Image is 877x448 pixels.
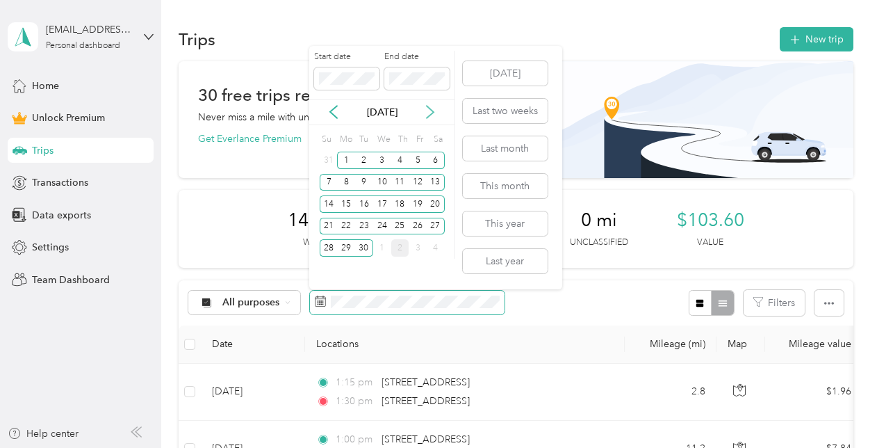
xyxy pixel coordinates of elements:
div: Th [395,130,409,150]
td: [DATE] [201,364,305,421]
th: Mileage value [765,326,862,364]
div: 13 [427,174,445,191]
div: 20 [427,195,445,213]
div: 3 [409,239,427,257]
span: Team Dashboard [32,273,110,287]
div: 26 [409,218,427,235]
span: [STREET_ADDRESS] [382,376,470,388]
div: Fr [413,130,427,150]
button: Last year [463,249,548,273]
div: 14 [320,195,338,213]
td: $1.96 [765,364,862,421]
div: 3 [373,152,391,169]
th: Date [201,326,305,364]
button: Last month [463,136,548,161]
div: 4 [427,239,445,257]
button: [DATE] [463,61,548,86]
span: 1:00 pm [336,432,375,447]
div: Tu [357,130,370,150]
div: 15 [337,195,355,213]
div: 11 [391,174,409,191]
div: 30 [355,239,373,257]
p: Work [303,237,329,249]
button: This month [463,174,548,198]
div: 1 [373,239,391,257]
div: 18 [391,195,409,213]
th: Mileage (mi) [625,326,716,364]
th: Locations [305,326,625,364]
div: 12 [409,174,427,191]
div: Personal dashboard [46,42,120,50]
div: [EMAIL_ADDRESS][DOMAIN_NAME] [46,22,133,37]
th: Map [716,326,765,364]
div: 5 [409,152,427,169]
div: 19 [409,195,427,213]
h1: 30 free trips remaining this month. [198,88,462,102]
div: 29 [337,239,355,257]
p: Unclassified [570,237,628,249]
div: Sa [432,130,445,150]
div: 2 [355,152,373,169]
div: 1 [337,152,355,169]
div: 17 [373,195,391,213]
span: [STREET_ADDRESS] [382,433,470,445]
iframe: Everlance-gr Chat Button Frame [799,370,877,448]
p: Never miss a mile with unlimited automatic trip tracking [198,110,438,125]
div: We [375,130,391,150]
span: All purposes [222,298,280,307]
span: $103.60 [677,209,744,232]
div: 10 [373,174,391,191]
span: 148 mi [288,209,345,232]
span: 1:30 pm [336,394,375,409]
span: Home [32,79,59,93]
div: 2 [391,239,409,257]
span: Unlock Premium [32,111,105,125]
div: 6 [427,152,445,169]
button: Last two weeks [463,99,548,123]
button: New trip [780,27,853,51]
span: 0 mi [581,209,617,232]
span: Trips [32,143,54,158]
span: Transactions [32,175,88,190]
button: Help center [8,426,79,441]
div: 22 [337,218,355,235]
span: 1:15 pm [336,375,375,390]
div: 23 [355,218,373,235]
div: 4 [391,152,409,169]
div: 16 [355,195,373,213]
div: 27 [427,218,445,235]
p: [DATE] [353,105,411,120]
div: 24 [373,218,391,235]
div: 9 [355,174,373,191]
div: 25 [391,218,409,235]
img: Banner [388,61,853,178]
label: Start date [314,51,379,63]
button: Get Everlance Premium [198,131,302,146]
div: 28 [320,239,338,257]
div: Mo [337,130,352,150]
p: Value [697,237,723,249]
div: 8 [337,174,355,191]
span: Settings [32,240,69,255]
div: 21 [320,218,338,235]
div: 7 [320,174,338,191]
label: End date [384,51,450,63]
button: This year [463,211,548,236]
h1: Trips [179,32,215,47]
td: 2.8 [625,364,716,421]
button: Filters [744,290,805,316]
div: Su [320,130,333,150]
div: 31 [320,152,338,169]
span: Data exports [32,208,91,223]
span: [STREET_ADDRESS] [382,395,470,407]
